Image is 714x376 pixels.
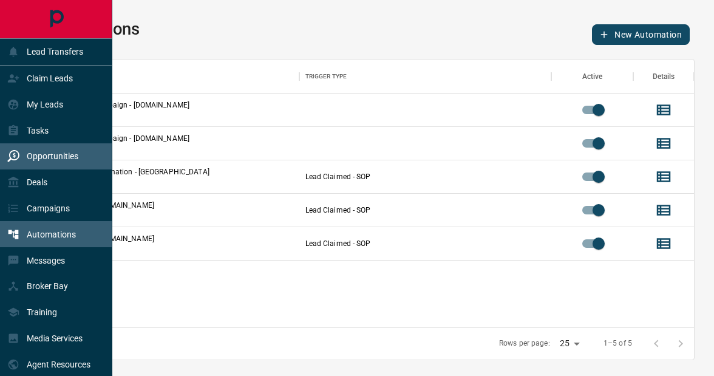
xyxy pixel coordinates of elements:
p: Rows per page: [499,338,550,349]
div: Details [633,60,694,94]
p: 10 Day SOP - [DOMAIN_NAME] [53,233,293,244]
div: Trigger Type [305,60,347,94]
p: Lead Claimed - SOP [305,238,546,249]
button: View Details [651,98,676,122]
p: Default [53,211,293,220]
p: Lead Claimed - SOP [305,171,546,182]
div: Active [582,60,603,94]
p: Default [53,177,293,187]
button: View Details [651,231,676,256]
div: Details [653,60,675,94]
p: 10 Day SOP - [DOMAIN_NAME] [53,200,293,211]
div: Trigger Type [299,60,552,94]
button: New Automation [592,24,690,45]
p: After Claim Campaign - [DOMAIN_NAME] [53,133,293,144]
p: After Claim Automation - [GEOGRAPHIC_DATA] [53,166,293,177]
div: 25 [555,335,584,352]
p: After Claim Campaign - [DOMAIN_NAME] [53,100,293,111]
button: View Details [651,198,676,222]
p: Lead Claimed - SOP [305,205,546,216]
p: Default [53,111,293,120]
button: View Details [651,165,676,189]
p: Default [53,244,293,254]
div: Active [551,60,633,94]
p: Default [53,144,293,154]
p: 1–5 of 5 [603,338,632,349]
button: View Details [651,131,676,156]
div: Name [47,60,299,94]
